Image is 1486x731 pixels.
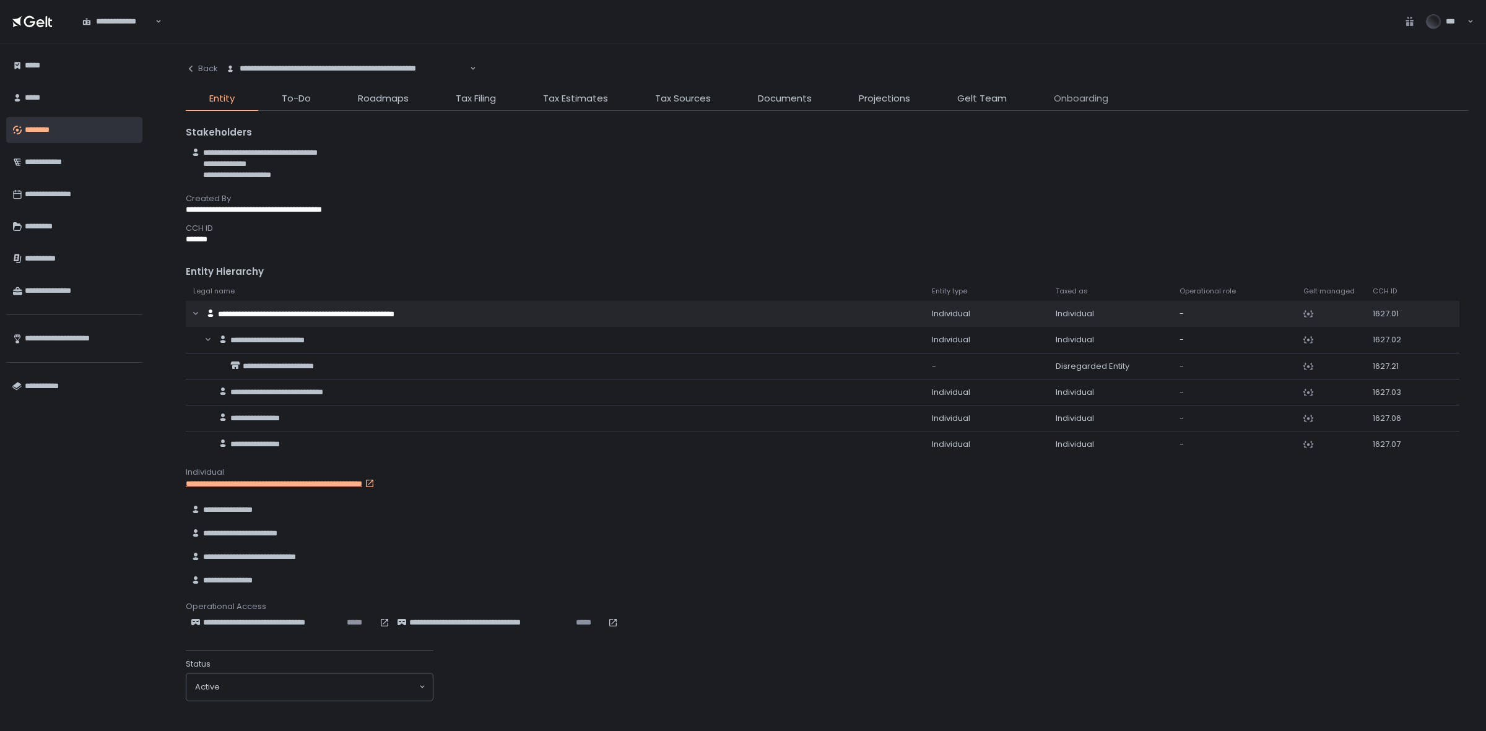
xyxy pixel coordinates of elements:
[1373,387,1414,398] div: 1627.03
[1373,361,1414,372] div: 1627.21
[468,63,469,75] input: Search for option
[358,92,409,106] span: Roadmaps
[932,439,1041,450] div: Individual
[195,681,220,693] span: active
[220,681,418,693] input: Search for option
[1056,361,1165,372] div: Disregarded Entity
[1373,308,1414,319] div: 1627.01
[282,92,311,106] span: To-Do
[1373,413,1414,424] div: 1627.06
[1373,287,1397,296] span: CCH ID
[186,63,218,74] div: Back
[186,126,1469,140] div: Stakeholders
[859,92,910,106] span: Projections
[932,387,1041,398] div: Individual
[1303,287,1355,296] span: Gelt managed
[932,361,1041,372] div: -
[74,8,162,34] div: Search for option
[1373,334,1414,345] div: 1627.02
[456,92,496,106] span: Tax Filing
[1056,413,1165,424] div: Individual
[1180,308,1288,319] div: -
[1056,287,1088,296] span: Taxed as
[186,265,1469,279] div: Entity Hierarchy
[186,601,1469,612] div: Operational Access
[1373,439,1414,450] div: 1627.07
[209,92,235,106] span: Entity
[543,92,608,106] span: Tax Estimates
[186,223,1469,234] div: CCH ID
[932,308,1041,319] div: Individual
[932,287,967,296] span: Entity type
[1180,439,1288,450] div: -
[1180,361,1288,372] div: -
[1056,334,1165,345] div: Individual
[1180,413,1288,424] div: -
[186,659,211,670] span: Status
[1180,387,1288,398] div: -
[193,287,235,296] span: Legal name
[957,92,1007,106] span: Gelt Team
[758,92,812,106] span: Documents
[186,193,1469,204] div: Created By
[218,56,476,82] div: Search for option
[1056,387,1165,398] div: Individual
[1056,308,1165,319] div: Individual
[186,673,433,701] div: Search for option
[1056,439,1165,450] div: Individual
[153,15,154,28] input: Search for option
[932,334,1041,345] div: Individual
[186,467,1469,478] div: Individual
[186,56,218,82] button: Back
[1180,287,1236,296] span: Operational role
[1054,92,1108,106] span: Onboarding
[932,413,1041,424] div: Individual
[655,92,711,106] span: Tax Sources
[1180,334,1288,345] div: -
